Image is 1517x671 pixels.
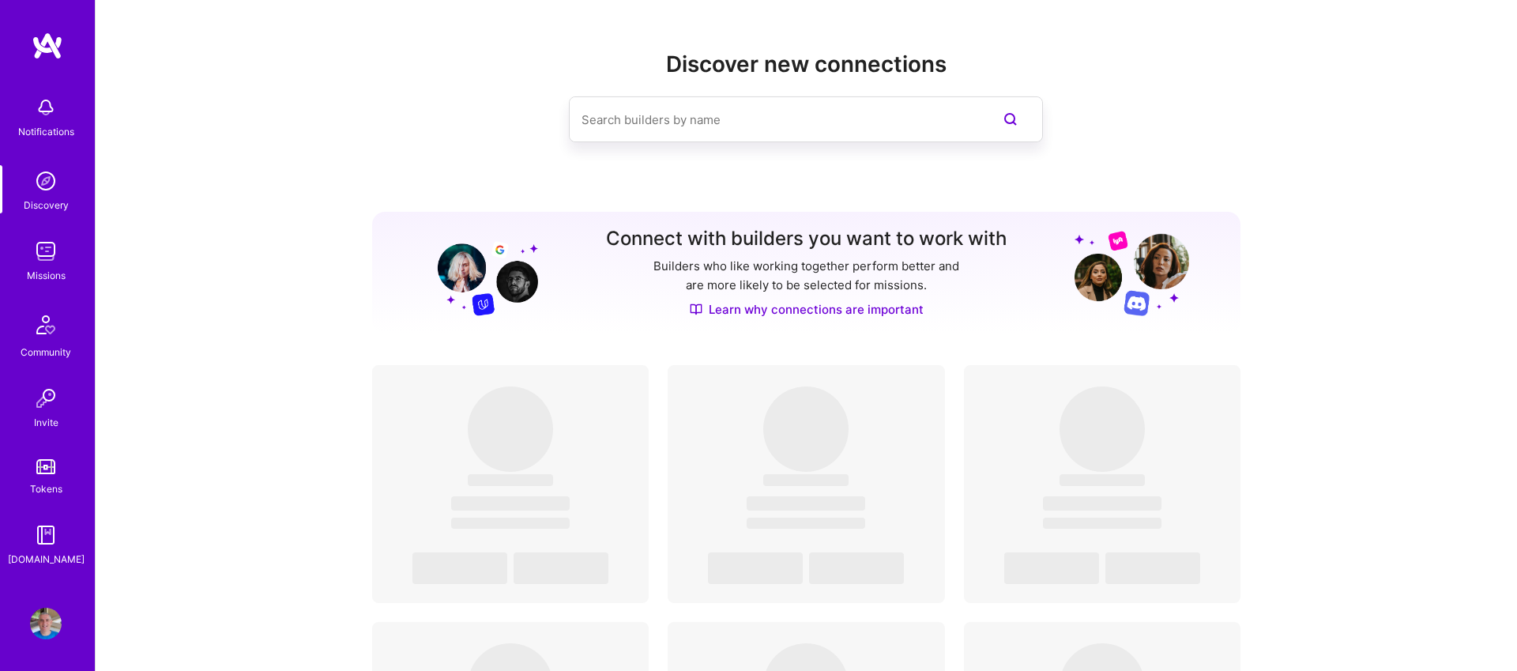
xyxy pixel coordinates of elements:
img: Invite [30,383,62,414]
h3: Connect with builders you want to work with [606,228,1007,251]
span: ‌ [708,552,803,584]
input: Search builders by name [582,100,967,140]
span: ‌ [747,496,865,511]
span: ‌ [1060,474,1145,486]
a: User Avatar [26,608,66,639]
span: ‌ [451,518,570,529]
p: Builders who like working together perform better and are more likely to be selected for missions. [650,257,962,295]
div: Tokens [30,481,62,497]
img: tokens [36,459,55,474]
img: logo [32,32,63,60]
span: ‌ [468,474,553,486]
span: ‌ [1043,496,1161,511]
div: Discovery [24,197,69,213]
img: User Avatar [30,608,62,639]
img: Discover [690,303,702,316]
span: ‌ [451,496,570,511]
span: ‌ [1043,518,1161,529]
span: ‌ [468,386,553,472]
img: discovery [30,165,62,197]
div: Community [21,344,71,360]
img: Grow your network [423,229,538,316]
span: ‌ [763,474,849,486]
span: ‌ [763,386,849,472]
img: teamwork [30,236,62,267]
div: Notifications [18,123,74,140]
span: ‌ [809,552,904,584]
span: ‌ [1105,552,1200,584]
h2: Discover new connections [372,51,1241,77]
img: Community [27,306,65,344]
span: ‌ [1060,386,1145,472]
i: icon SearchPurple [1001,110,1020,129]
img: guide book [30,519,62,551]
span: ‌ [514,552,608,584]
a: Learn why connections are important [690,301,924,318]
img: Grow your network [1075,230,1189,316]
div: Missions [27,267,66,284]
img: bell [30,92,62,123]
div: [DOMAIN_NAME] [8,551,85,567]
span: ‌ [1004,552,1099,584]
span: ‌ [412,552,507,584]
span: ‌ [747,518,865,529]
div: Invite [34,414,58,431]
